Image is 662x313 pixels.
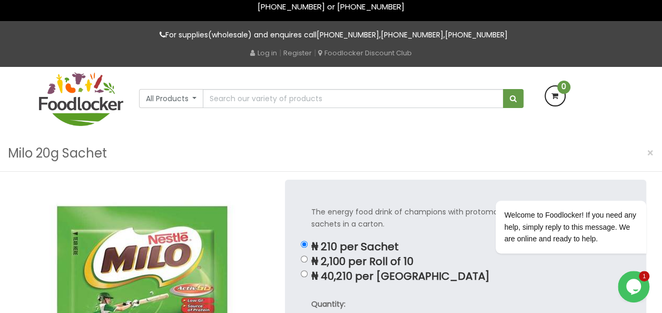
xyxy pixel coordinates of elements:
p: For supplies(wholesale) and enquires call , , [39,29,624,41]
button: All Products [139,89,204,108]
p: ₦ 40,210 per [GEOGRAPHIC_DATA] [311,270,620,282]
a: [PHONE_NUMBER] [317,30,379,40]
a: [PHONE_NUMBER] [445,30,508,40]
p: ₦ 2,100 per Roll of 10 [311,256,620,268]
a: [PHONE_NUMBER] [381,30,443,40]
a: Log in [250,48,277,58]
span: | [314,47,316,58]
input: ₦ 210 per Sachet [301,241,308,248]
p: The energy food drink of champions with protomalt, vitamins and minerals. 240 sachets in a carton. [311,206,620,230]
p: ₦ 210 per Sachet [311,241,620,253]
a: Foodlocker Discount Club [318,48,412,58]
strong: Quantity: [311,299,345,309]
h3: Milo 20g Sachet [8,143,107,163]
input: Search our variety of products [203,89,503,108]
img: FoodLocker [39,72,123,126]
input: ₦ 2,100 per Roll of 10 [301,256,308,262]
span: | [279,47,281,58]
input: ₦ 40,210 per [GEOGRAPHIC_DATA] [301,270,308,277]
iframe: chat widget [462,105,651,266]
a: Register [283,48,312,58]
span: 0 [557,81,570,94]
iframe: chat widget [618,271,651,302]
